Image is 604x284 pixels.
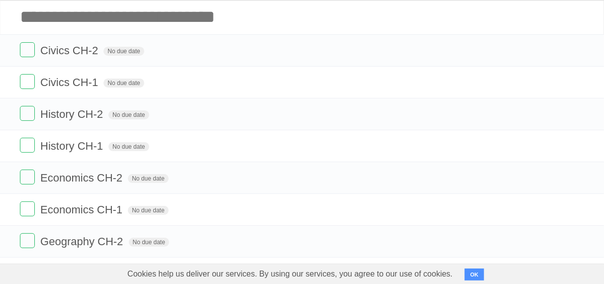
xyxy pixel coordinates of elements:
span: Civics CH-1 [40,76,101,89]
span: No due date [108,110,149,119]
span: Cookies help us deliver our services. By using our services, you agree to our use of cookies. [117,264,463,284]
label: Done [20,233,35,248]
span: Civics CH-2 [40,44,101,57]
label: Done [20,201,35,216]
span: Geography CH-2 [40,235,125,248]
span: No due date [129,238,169,247]
label: Done [20,42,35,57]
span: History CH-1 [40,140,105,152]
label: Done [20,106,35,121]
span: No due date [108,142,149,151]
span: Economics CH-1 [40,203,125,216]
label: Done [20,74,35,89]
button: OK [465,269,484,281]
span: No due date [103,79,144,88]
label: Done [20,138,35,153]
span: No due date [103,47,144,56]
span: History CH-2 [40,108,105,120]
span: Economics CH-2 [40,172,125,184]
label: Done [20,170,35,185]
span: No due date [128,174,168,183]
span: No due date [128,206,168,215]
